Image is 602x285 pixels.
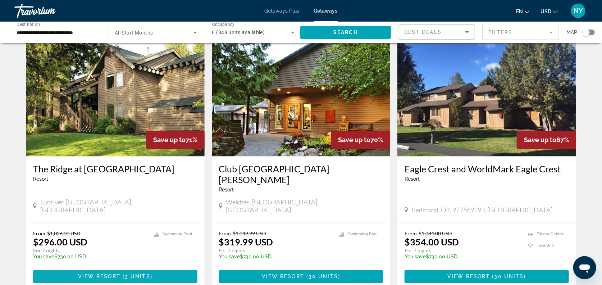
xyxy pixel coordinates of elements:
span: ( ) [490,274,526,280]
span: ( ) [120,274,152,280]
span: View Resort [262,274,304,280]
span: 30 units [309,274,338,280]
span: Redmond, OR, 977569293, [GEOGRAPHIC_DATA] [412,206,552,214]
button: View Resort(3 units) [33,270,197,283]
span: Resort [405,176,420,182]
span: Occupancy [212,22,235,27]
span: Save up to [153,136,186,144]
img: ii_ecr1.jpg [397,41,576,157]
p: $296.00 USD [33,237,87,248]
span: Best Deals [404,29,442,35]
iframe: Button to launch messaging window [573,256,596,279]
img: 2015E01L.jpg [26,41,205,157]
span: 3 units [125,274,150,280]
span: Swimming Pool [348,232,378,237]
button: Filter [482,24,559,40]
button: View Resort(30 units) [405,270,569,283]
img: 1711O01X.jpg [212,41,391,157]
span: USD [541,9,551,14]
span: Resort [219,187,234,193]
span: You save [219,254,240,260]
span: From [219,231,231,237]
span: Swimming Pool [163,232,192,237]
span: Destination [17,22,40,27]
p: $354.00 USD [405,237,459,248]
span: View Resort [78,274,120,280]
span: NY [574,7,583,14]
div: 70% [331,131,390,149]
span: Map [566,27,577,37]
button: Change language [516,6,530,17]
p: $730.00 USD [219,254,333,260]
span: Save up to [338,136,370,144]
span: 30 units [494,274,524,280]
span: From [33,231,45,237]
p: $730.00 USD [33,254,147,260]
span: Fitness Center [537,232,564,237]
p: $319.99 USD [219,237,273,248]
p: $730.00 USD [405,254,521,260]
button: Change currency [541,6,558,17]
button: View Resort(30 units) [219,270,383,283]
span: All Start Months [115,30,153,36]
a: Club [GEOGRAPHIC_DATA][PERSON_NAME] [219,164,383,185]
span: 6 (848 units available) [212,30,265,35]
div: 71% [146,131,205,149]
span: $1,049.99 USD [233,231,266,237]
span: ( ) [304,274,340,280]
span: You save [405,254,426,260]
p: For 7 nights [219,248,333,254]
span: Save up to [524,136,556,144]
span: Welches, [GEOGRAPHIC_DATA], [GEOGRAPHIC_DATA] [226,198,383,214]
span: Sunriver, [GEOGRAPHIC_DATA], [GEOGRAPHIC_DATA] [40,198,197,214]
a: Getaways Plus [265,8,300,14]
mat-select: Sort by [404,28,469,36]
span: en [516,9,523,14]
a: Travorium [14,1,86,20]
a: Getaways [314,8,338,14]
a: The Ridge at [GEOGRAPHIC_DATA] [33,164,197,175]
span: Search [333,30,358,35]
span: Resort [33,176,48,182]
span: View Resort [448,274,490,280]
span: You save [33,254,54,260]
button: User Menu [569,3,588,18]
span: From [405,231,417,237]
button: Search [300,26,391,39]
span: Free Wifi [537,244,554,248]
span: $1,084.00 USD [419,231,452,237]
a: Eagle Crest and WorldMark Eagle Crest [405,164,569,175]
p: For 7 nights [405,248,521,254]
p: For 7 nights [33,248,147,254]
span: $1,026.00 USD [47,231,81,237]
div: 67% [517,131,576,149]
